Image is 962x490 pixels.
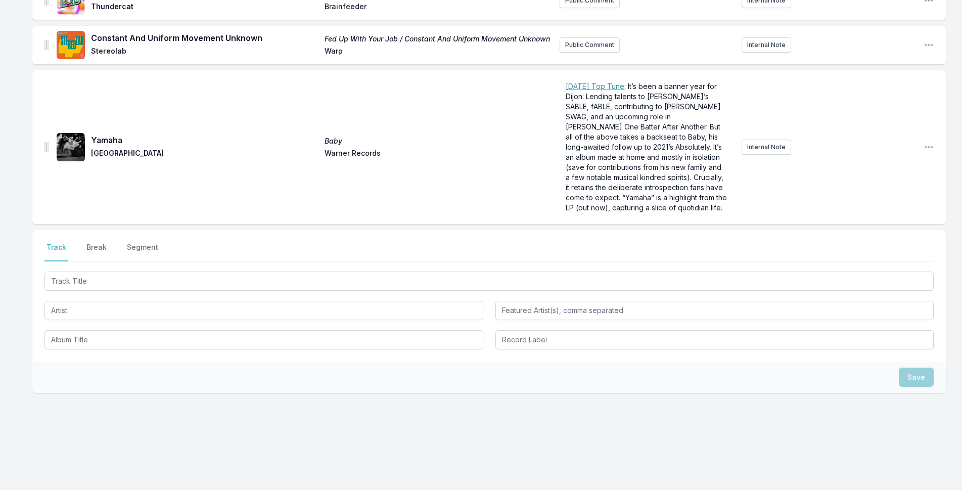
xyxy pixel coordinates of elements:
[566,82,729,212] span: : It’s been a banner year for Dijon: Lending talents to [PERSON_NAME]’s SABLE, fABLE, contributin...
[742,140,791,155] button: Internal Note
[325,2,552,14] span: Brainfeeder
[924,142,934,152] button: Open playlist item options
[91,134,318,146] span: Yamaha
[325,148,552,160] span: Warner Records
[495,301,934,320] input: Featured Artist(s), comma separated
[57,31,85,59] img: Fed Up With Your Job / Constant And Uniform Movement Unknown
[325,34,552,44] span: Fed Up With Your Job / Constant And Uniform Movement Unknown
[566,82,624,91] a: [DATE] Top Tune
[899,368,934,387] button: Save
[924,40,934,50] button: Open playlist item options
[91,46,318,58] span: Stereolab
[44,40,49,50] img: Drag Handle
[44,330,483,349] input: Album Title
[91,2,318,14] span: Thundercat
[44,242,68,261] button: Track
[495,330,934,349] input: Record Label
[91,148,318,160] span: [GEOGRAPHIC_DATA]
[125,242,160,261] button: Segment
[91,32,318,44] span: Constant And Uniform Movement Unknown
[84,242,109,261] button: Break
[742,37,791,53] button: Internal Note
[57,133,85,161] img: Baby
[44,272,934,291] input: Track Title
[325,46,552,58] span: Warp
[44,142,49,152] img: Drag Handle
[560,37,620,53] button: Public Comment
[44,301,483,320] input: Artist
[325,136,552,146] span: Baby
